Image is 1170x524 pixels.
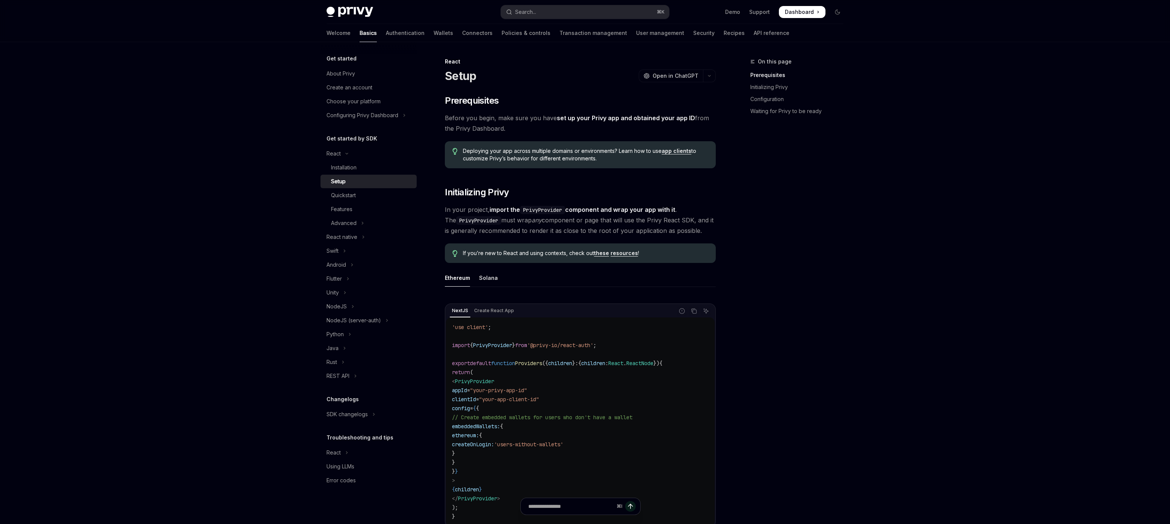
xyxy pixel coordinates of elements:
div: About Privy [327,69,355,78]
div: Using LLMs [327,462,354,471]
a: Prerequisites [750,69,850,81]
a: Policies & controls [502,24,550,42]
button: Toggle Java section [320,341,417,355]
button: Toggle REST API section [320,369,417,383]
span: default [470,360,491,367]
span: ({ [542,360,548,367]
button: Toggle NodeJS (server-auth) section [320,314,417,327]
img: dark logo [327,7,373,17]
a: Basics [360,24,377,42]
button: Toggle React section [320,446,417,459]
div: Create an account [327,83,372,92]
span: If you’re new to React and using contexts, check out ! [463,249,708,257]
a: About Privy [320,67,417,80]
a: Transaction management [559,24,627,42]
a: Choose your platform [320,95,417,108]
div: NodeJS (server-auth) [327,316,381,325]
span: Open in ChatGPT [653,72,698,80]
span: Initializing Privy [445,186,509,198]
input: Ask a question... [528,498,614,515]
div: Create React App [472,306,516,315]
button: Toggle Rust section [320,355,417,369]
a: Configuration [750,93,850,105]
div: Search... [515,8,536,17]
span: 'use client' [452,324,488,331]
span: // Create embedded wallets for users who don't have a wallet [452,414,632,421]
span: ReactNode [626,360,653,367]
span: </ [452,495,458,502]
a: Welcome [327,24,351,42]
span: Providers [515,360,542,367]
span: { [476,405,479,412]
div: Unity [327,288,339,297]
a: Using LLMs [320,460,417,473]
code: PrivyProvider [456,216,501,225]
button: Report incorrect code [677,306,687,316]
div: Swift [327,246,339,255]
span: config [452,405,470,412]
strong: import the component and wrap your app with it [490,206,675,213]
div: NodeJS [327,302,347,311]
span: ⌘ K [657,9,665,15]
span: { [473,405,476,412]
span: : [575,360,578,367]
a: set up your Privy app and obtained your app ID [557,114,695,122]
div: React [327,448,341,457]
span: } [512,342,515,349]
span: In your project, . The must wrap component or page that will use the Privy React SDK, and it is g... [445,204,716,236]
a: Waiting for Privy to be ready [750,105,850,117]
span: } [452,459,455,466]
h5: Changelogs [327,395,359,404]
code: PrivyProvider [520,206,565,214]
span: < [452,378,455,385]
span: '@privy-io/react-auth' [527,342,593,349]
span: { [452,486,455,493]
a: Support [749,8,770,16]
a: Initializing Privy [750,81,850,93]
button: Toggle Flutter section [320,272,417,285]
span: 'users-without-wallets' [494,441,563,448]
span: } [452,468,455,475]
a: User management [636,24,684,42]
a: Recipes [724,24,745,42]
a: Features [320,202,417,216]
span: } [479,486,482,493]
div: Error codes [327,476,356,485]
a: Authentication [386,24,425,42]
div: Android [327,260,346,269]
span: Before you begin, make sure you have from the Privy Dashboard. [445,113,716,134]
a: resources [611,250,638,257]
span: appId [452,387,467,394]
span: { [470,342,473,349]
span: } [455,468,458,475]
div: Features [331,205,352,214]
div: Java [327,344,339,353]
button: Toggle Swift section [320,244,417,258]
div: Python [327,330,344,339]
h1: Setup [445,69,476,83]
span: children [581,360,605,367]
button: Open search [501,5,669,19]
div: REST API [327,371,349,381]
div: Configuring Privy Dashboard [327,111,398,120]
span: from [515,342,527,349]
a: these [594,250,609,257]
a: Demo [725,8,740,16]
span: Dashboard [785,8,814,16]
span: } [572,360,575,367]
span: children [455,486,479,493]
a: Setup [320,175,417,188]
span: function [491,360,515,367]
a: Quickstart [320,189,417,202]
span: }) [653,360,659,367]
span: ; [593,342,596,349]
button: Toggle React section [320,147,417,160]
span: embeddedWallets: [452,423,500,430]
span: React [608,360,623,367]
button: Toggle Configuring Privy Dashboard section [320,109,417,122]
a: Error codes [320,474,417,487]
button: Toggle Python section [320,328,417,341]
span: ethereum: [452,432,479,439]
span: > [452,477,455,484]
div: NextJS [450,306,470,315]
